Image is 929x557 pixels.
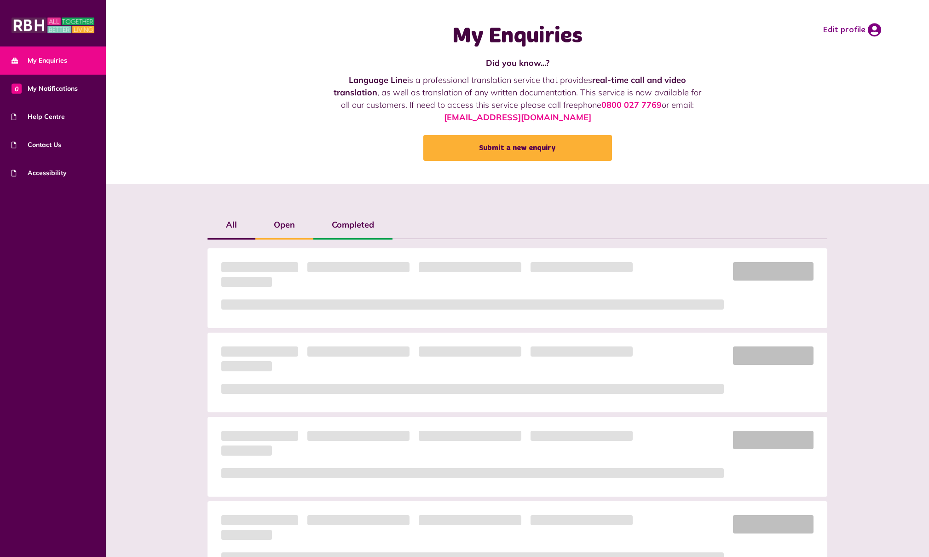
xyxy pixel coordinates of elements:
span: My Enquiries [12,56,67,65]
span: My Notifications [12,84,78,94]
a: 0800 027 7769 [601,100,662,110]
strong: Did you know...? [486,58,549,68]
strong: real-time call and video translation [334,75,686,98]
h1: My Enquiries [334,23,702,50]
p: is a professional translation service that provides , as well as translation of any written docum... [334,74,702,123]
img: MyRBH [12,16,94,35]
span: Help Centre [12,112,65,122]
a: Submit a new enquiry [423,135,612,161]
a: [EMAIL_ADDRESS][DOMAIN_NAME] [444,112,591,123]
strong: Language Line [349,75,407,85]
span: Accessibility [12,168,67,178]
span: 0 [12,83,22,94]
a: Edit profile [823,23,881,37]
span: Contact Us [12,140,61,150]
